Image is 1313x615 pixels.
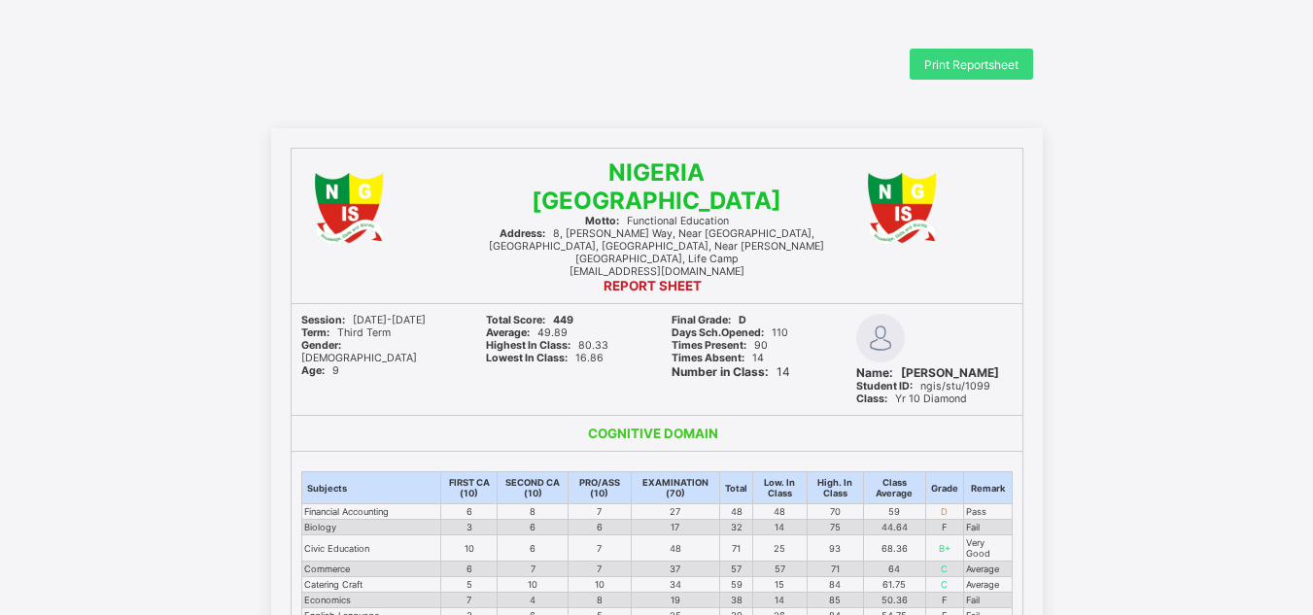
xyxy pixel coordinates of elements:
td: 84 [807,577,863,593]
th: FIRST CA (10) [441,472,498,504]
b: Times Absent: [672,352,744,364]
td: 59 [863,504,925,520]
span: 14 [672,352,764,364]
td: 14 [753,520,807,535]
b: Name: [856,365,893,380]
span: [DATE]-[DATE] [301,314,426,326]
th: Total [720,472,753,504]
td: 15 [753,577,807,593]
b: Address: [500,227,545,240]
span: 80.33 [486,339,608,352]
td: 4 [498,593,568,608]
th: PRO/ASS (10) [568,472,631,504]
td: 68.36 [863,535,925,562]
td: Biology [301,520,441,535]
span: D [672,314,746,326]
th: Low. In Class [753,472,807,504]
span: Print Reportsheet [924,57,1019,72]
td: 14 [753,593,807,608]
td: 6 [568,520,631,535]
td: Civic Education [301,535,441,562]
td: 17 [631,520,720,535]
td: 61.75 [863,577,925,593]
td: 7 [441,593,498,608]
b: Age: [301,364,325,377]
b: Term: [301,326,329,339]
b: Motto: [585,215,619,227]
td: D [925,504,963,520]
td: 10 [498,577,568,593]
td: 34 [631,577,720,593]
span: ngis/stu/1099 [856,380,990,393]
td: 85 [807,593,863,608]
td: 25 [753,535,807,562]
td: 7 [568,535,631,562]
span: Yr 10 Diamond [856,393,967,405]
b: Student ID: [856,380,913,393]
b: Times Present: [672,339,746,352]
td: 32 [720,520,753,535]
td: 71 [807,562,863,577]
th: EXAMINATION (70) [631,472,720,504]
td: 38 [720,593,753,608]
span: 90 [672,339,768,352]
td: 48 [753,504,807,520]
td: 75 [807,520,863,535]
td: 19 [631,593,720,608]
td: Very Good [963,535,1012,562]
td: 57 [720,562,753,577]
td: 6 [498,535,568,562]
td: 70 [807,504,863,520]
span: 9 [301,364,339,377]
td: 48 [631,535,720,562]
td: 7 [568,504,631,520]
b: Class: [856,393,887,405]
td: Fail [963,520,1012,535]
th: Subjects [301,472,441,504]
td: 44.64 [863,520,925,535]
td: Average [963,577,1012,593]
td: 7 [568,562,631,577]
td: Commerce [301,562,441,577]
td: F [925,593,963,608]
td: 64 [863,562,925,577]
b: Average: [486,326,530,339]
td: C [925,577,963,593]
span: NIGERIA [GEOGRAPHIC_DATA] [532,158,781,215]
span: 110 [672,326,788,339]
td: 5 [441,577,498,593]
td: 3 [441,520,498,535]
td: Average [963,562,1012,577]
td: 93 [807,535,863,562]
td: 7 [498,562,568,577]
td: 6 [498,520,568,535]
th: Remark [963,472,1012,504]
b: Days Sch.Opened: [672,326,764,339]
b: Session: [301,314,345,326]
span: 449 [486,314,573,326]
td: 71 [720,535,753,562]
td: Fail [963,593,1012,608]
td: F [925,520,963,535]
span: [EMAIL_ADDRESS][DOMAIN_NAME] [570,265,744,278]
b: Final Grade: [672,314,731,326]
b: Highest In Class: [486,339,570,352]
th: Grade [925,472,963,504]
td: C [925,562,963,577]
span: [DEMOGRAPHIC_DATA] [301,339,417,364]
td: 59 [720,577,753,593]
b: COGNITIVE DOMAIN [588,426,718,441]
td: Financial Accounting [301,504,441,520]
td: 8 [498,504,568,520]
td: 6 [441,504,498,520]
td: Catering Craft [301,577,441,593]
td: 10 [568,577,631,593]
td: 50.36 [863,593,925,608]
span: 49.89 [486,326,568,339]
span: 16.86 [486,352,604,364]
span: Third Term [301,326,391,339]
span: 8, [PERSON_NAME] Way, Near [GEOGRAPHIC_DATA], [GEOGRAPHIC_DATA], [GEOGRAPHIC_DATA], Near [PERSON_... [489,227,824,265]
td: B+ [925,535,963,562]
td: 8 [568,593,631,608]
b: Gender: [301,339,341,352]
